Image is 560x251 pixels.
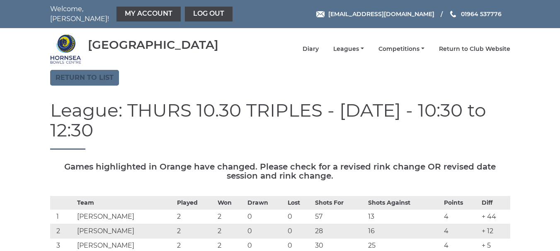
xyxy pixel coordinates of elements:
[50,162,510,180] h5: Games highlighted in Orange have changed. Please check for a revised rink change OR revised date ...
[88,38,218,51] div: [GEOGRAPHIC_DATA]
[50,70,119,86] a: Return to list
[442,209,480,224] td: 4
[461,10,502,18] span: 01964 537776
[50,224,75,238] td: 2
[480,196,510,209] th: Diff
[245,196,286,209] th: Drawn
[175,224,216,238] td: 2
[442,196,480,209] th: Points
[216,224,245,238] td: 2
[313,224,366,238] td: 28
[175,196,216,209] th: Played
[450,11,456,17] img: Phone us
[216,209,245,224] td: 2
[313,209,366,224] td: 57
[366,224,442,238] td: 16
[303,45,319,53] a: Diary
[175,209,216,224] td: 2
[50,4,235,24] nav: Welcome, [PERSON_NAME]!
[75,224,175,238] td: [PERSON_NAME]
[366,209,442,224] td: 13
[328,10,434,18] span: [EMAIL_ADDRESS][DOMAIN_NAME]
[480,209,510,224] td: + 44
[313,196,366,209] th: Shots For
[316,10,434,19] a: Email [EMAIL_ADDRESS][DOMAIN_NAME]
[366,196,442,209] th: Shots Against
[378,45,424,53] a: Competitions
[333,45,364,53] a: Leagues
[50,33,81,65] img: Hornsea Bowls Centre
[480,224,510,238] td: + 12
[449,10,502,19] a: Phone us 01964 537776
[286,224,313,238] td: 0
[442,224,480,238] td: 4
[50,209,75,224] td: 1
[245,209,286,224] td: 0
[286,196,313,209] th: Lost
[50,100,510,150] h1: League: THURS 10.30 TRIPLES - [DATE] - 10:30 to 12:30
[439,45,510,53] a: Return to Club Website
[185,7,233,22] a: Log out
[75,209,175,224] td: [PERSON_NAME]
[316,11,325,17] img: Email
[116,7,181,22] a: My Account
[286,209,313,224] td: 0
[75,196,175,209] th: Team
[245,224,286,238] td: 0
[216,196,245,209] th: Won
